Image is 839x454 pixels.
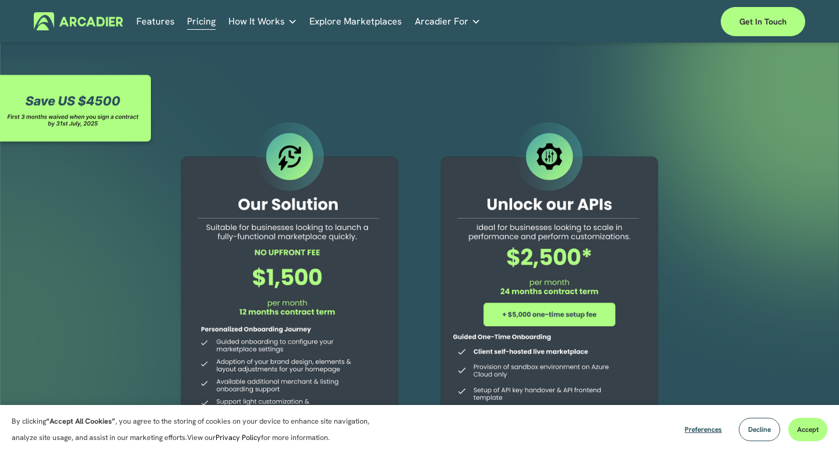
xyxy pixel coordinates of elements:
span: Preferences [685,425,722,434]
iframe: Chat Widget [781,398,839,454]
button: Decline [739,418,780,441]
a: folder dropdown [228,12,297,30]
p: By clicking , you agree to the storing of cookies on your device to enhance site navigation, anal... [12,413,390,446]
a: Privacy Policy [216,432,261,442]
span: How It Works [228,13,285,30]
button: Preferences [676,418,731,441]
a: Features [136,12,175,30]
span: Decline [748,425,771,434]
a: Pricing [187,12,216,30]
strong: “Accept All Cookies” [46,416,115,426]
a: folder dropdown [415,12,481,30]
span: Arcadier For [415,13,468,30]
a: Explore Marketplaces [309,12,402,30]
a: Get in touch [721,7,805,36]
img: Arcadier [34,12,123,30]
